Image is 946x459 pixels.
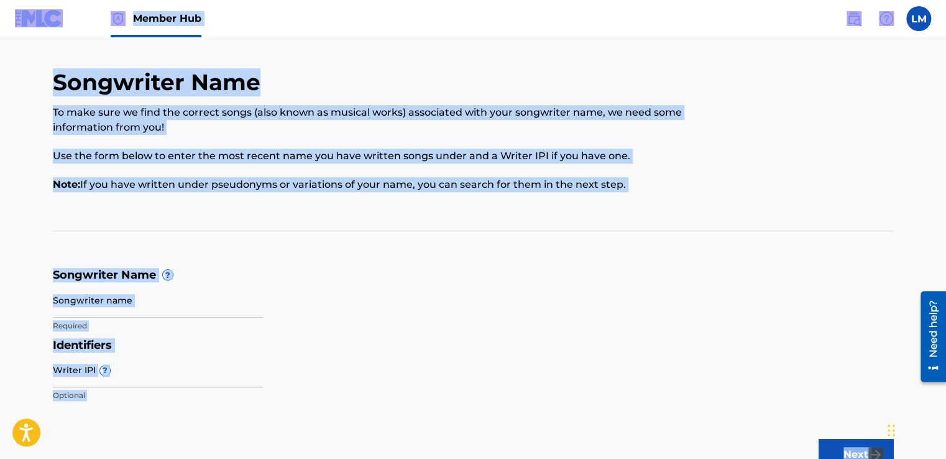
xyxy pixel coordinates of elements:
[15,9,63,27] img: MLC Logo
[53,320,263,331] p: Required
[53,268,893,282] h5: Songwriter Name
[53,68,267,96] h2: Songwriter Name
[53,105,725,135] p: To make sure we find the correct songs (also known as musical works) associated with your songwri...
[53,178,80,190] b: Note:
[53,149,725,164] p: Use the form below to enter the most recent name you have written songs under and a Writer IPI if...
[53,177,725,192] p: If you have written under pseudonyms or variations of your name, you can search for them in the n...
[111,11,126,26] img: Top Rightsholder
[888,412,895,449] div: Drag
[906,6,931,31] div: User Menu
[53,338,893,353] h5: Identifiers
[100,366,110,376] span: ?
[163,270,173,280] span: ?
[884,399,946,459] iframe: Chat Widget
[53,390,263,401] p: Optional
[133,11,201,25] span: Member Hub
[879,11,894,26] img: help
[847,11,861,26] img: search
[842,6,866,31] a: Public Search
[874,6,899,31] div: Help
[911,287,946,387] iframe: Resource Center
